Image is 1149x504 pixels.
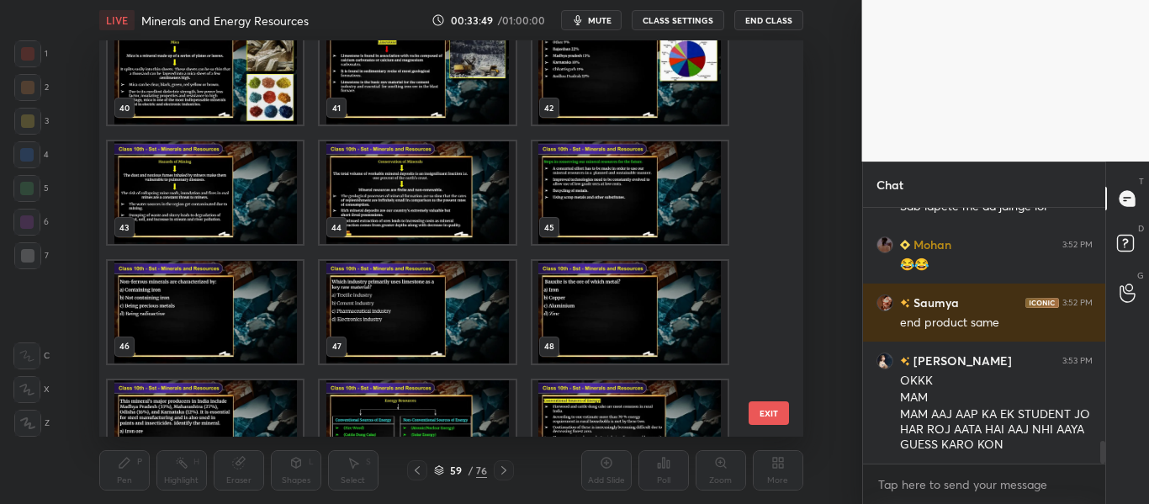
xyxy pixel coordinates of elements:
img: no-rating-badge.077c3623.svg [900,299,910,308]
button: mute [561,10,622,30]
h6: [PERSON_NAME] [910,352,1012,369]
span: mute [588,14,612,26]
div: MAM [900,390,1093,406]
div: 😂😂 [900,257,1093,273]
div: MAM AAJ AAP KA EK STUDENT JO HAR ROJ AATA HAI AAJ NHI AAYA GUESS KARO KON [900,406,1093,454]
img: 1759484871JBG4ZD.pdf [108,22,303,125]
h6: Saumya [910,294,959,311]
div: 4 [13,141,49,168]
div: 3:53 PM [1062,356,1093,366]
img: 1759484871JBG4ZD.pdf [108,261,303,363]
p: T [1139,175,1144,188]
img: 1759484871JBG4ZD.pdf [108,380,303,483]
img: Learner_Badge_beginner_1_8b307cf2a0.svg [900,240,910,250]
img: 1759484871JBG4ZD.pdf [320,22,515,125]
div: 76 [476,463,487,478]
div: grid [99,40,774,437]
div: LIVE [99,10,135,30]
img: 1759484871JBG4ZD.pdf [532,380,727,483]
div: end product same [900,315,1093,332]
img: 1759484871JBG4ZD.pdf [108,141,303,244]
img: 1759484871JBG4ZD.pdf [320,380,515,483]
div: 3:52 PM [1062,298,1093,308]
img: 1759484871JBG4ZD.pdf [532,261,727,363]
div: 1 [14,40,48,67]
div: X [13,376,50,403]
img: 1759484871JBG4ZD.pdf [320,261,515,363]
p: D [1138,222,1144,235]
div: 7 [14,242,49,269]
img: iconic-dark.1390631f.png [1025,298,1059,308]
div: 5 [13,175,49,202]
div: OKKK [900,373,1093,390]
div: / [468,465,473,475]
p: G [1137,269,1144,282]
img: 1759484871JBG4ZD.pdf [532,141,727,244]
div: 59 [447,465,464,475]
button: End Class [734,10,803,30]
div: grid [863,208,1106,464]
p: Chat [863,162,917,207]
img: no-rating-badge.077c3623.svg [900,357,910,366]
div: C [13,342,50,369]
button: EXIT [749,401,789,425]
div: 2 [14,74,49,101]
div: Z [14,410,50,437]
button: CLASS SETTINGS [632,10,724,30]
img: 1759484871JBG4ZD.pdf [532,22,727,125]
div: 6 [13,209,49,236]
img: 1759484871JBG4ZD.pdf [320,141,515,244]
img: fd75d6bb7d674bfe97bb2d84e191e7c1.jpg [876,294,893,311]
h4: Minerals and Energy Resources [141,13,309,29]
img: fc2005a5f93940e8ab7bb8535fdd19d9.jpg [876,353,893,369]
div: 3:52 PM [1062,240,1093,250]
div: 3 [14,108,49,135]
h6: Mohan [910,236,951,253]
img: 6b0fccd259fa47c383fc0b844a333e12.jpg [876,236,893,253]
